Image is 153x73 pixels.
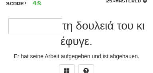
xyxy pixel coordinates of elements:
[6,52,147,60] div: Er hat seine Arbeit aufgegeben und ist abgehauen.
[6,1,27,6] span: Score:
[61,20,145,47] span: τη δουλειά του κι έφυγε.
